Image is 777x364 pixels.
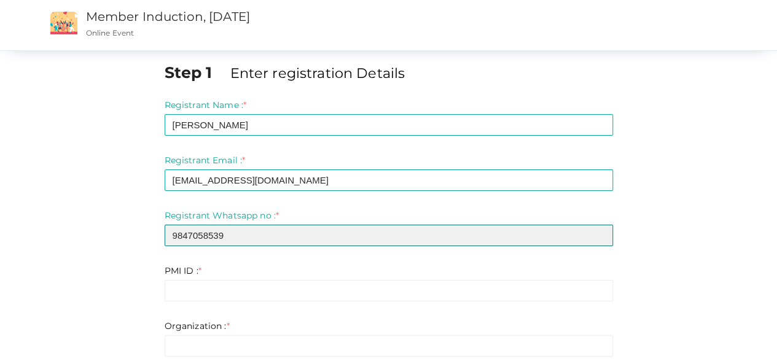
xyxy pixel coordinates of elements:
[165,99,247,111] label: Registrant Name :
[230,63,405,83] label: Enter registration Details
[165,169,613,191] input: Enter registrant email here.
[165,320,230,332] label: Organization :
[165,61,228,83] label: Step 1
[165,225,613,246] input: Enter registrant phone no here.
[86,9,250,24] a: Member Induction, [DATE]
[165,209,279,222] label: Registrant Whatsapp no :
[50,12,77,34] img: event2.png
[165,114,613,136] input: Enter registrant name here.
[86,28,475,38] p: Online Event
[165,154,246,166] label: Registrant Email :
[165,265,201,277] label: PMI ID :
